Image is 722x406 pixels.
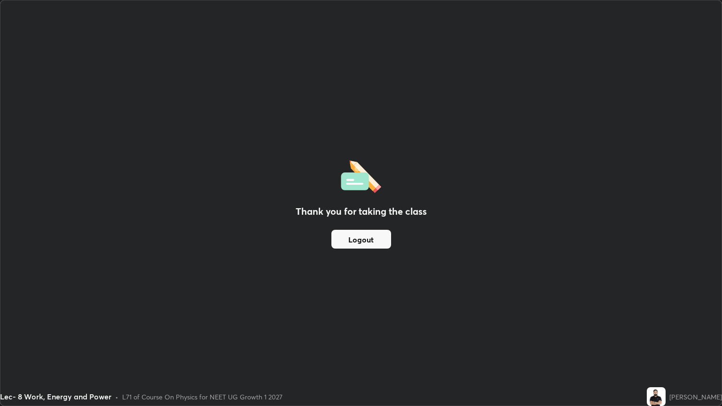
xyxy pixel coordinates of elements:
[115,392,118,402] div: •
[647,387,666,406] img: b2bed59bc78e40b190ce8b8d42fd219a.jpg
[296,204,427,219] h2: Thank you for taking the class
[669,392,722,402] div: [PERSON_NAME]
[122,392,283,402] div: L71 of Course On Physics for NEET UG Growth 1 2027
[341,157,381,193] img: offlineFeedback.1438e8b3.svg
[331,230,391,249] button: Logout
